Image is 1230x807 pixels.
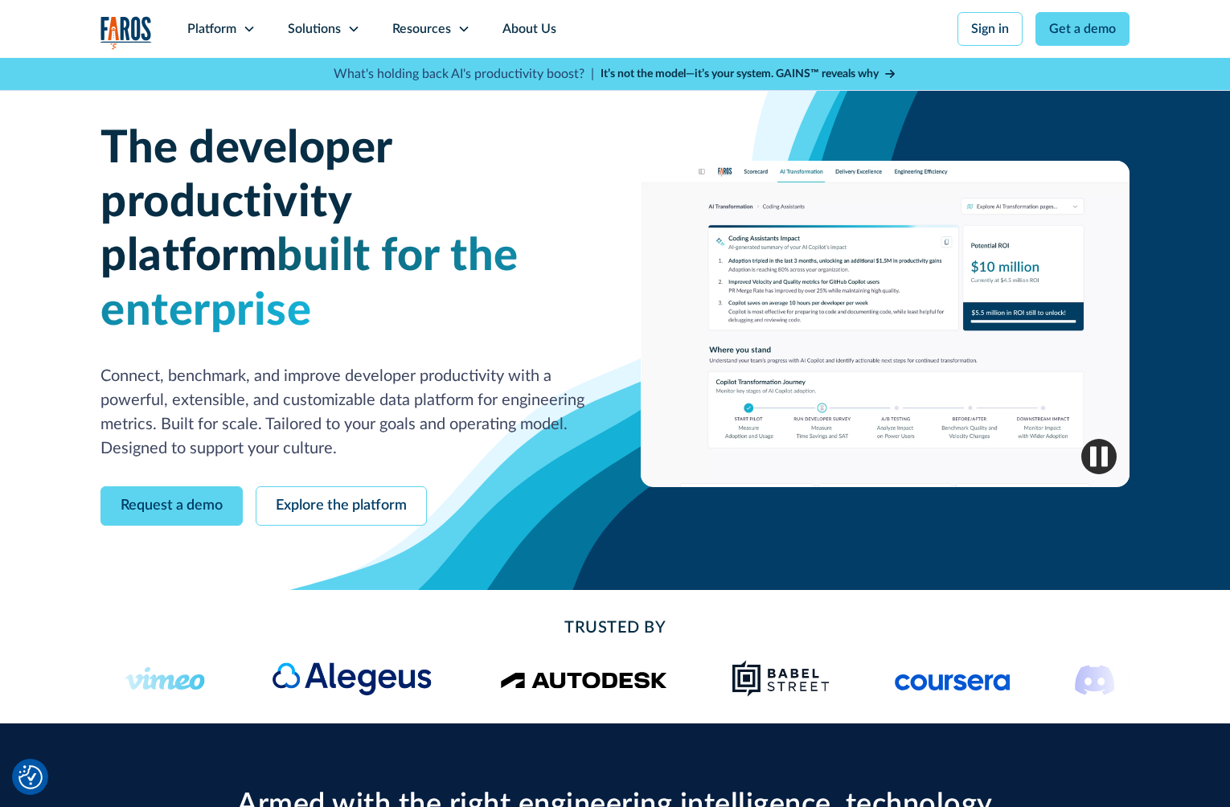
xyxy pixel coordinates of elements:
[601,66,896,83] a: It’s not the model—it’s your system. GAINS™ reveals why
[187,19,236,39] div: Platform
[601,68,879,80] strong: It’s not the model—it’s your system. GAINS™ reveals why
[957,12,1023,46] a: Sign in
[100,234,519,333] span: built for the enterprise
[18,765,43,789] img: Revisit consent button
[100,364,589,461] p: Connect, benchmark, and improve developer productivity with a powerful, extensible, and customiza...
[895,666,1011,691] img: Logo of the online learning platform Coursera.
[732,659,830,698] img: Babel Street logo png
[256,486,427,526] a: Explore the platform
[100,486,243,526] a: Request a demo
[229,616,1001,640] h2: Trusted By
[1081,439,1117,474] img: Pause video
[18,765,43,789] button: Cookie Settings
[100,16,152,49] img: Logo of the analytics and reporting company Faros.
[288,19,341,39] div: Solutions
[100,122,589,338] h1: The developer productivity platform
[500,667,667,689] img: Logo of the design software company Autodesk.
[334,64,594,84] p: What's holding back AI's productivity boost? |
[1035,12,1130,46] a: Get a demo
[269,659,435,698] img: Alegeus logo
[100,16,152,49] a: home
[392,19,451,39] div: Resources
